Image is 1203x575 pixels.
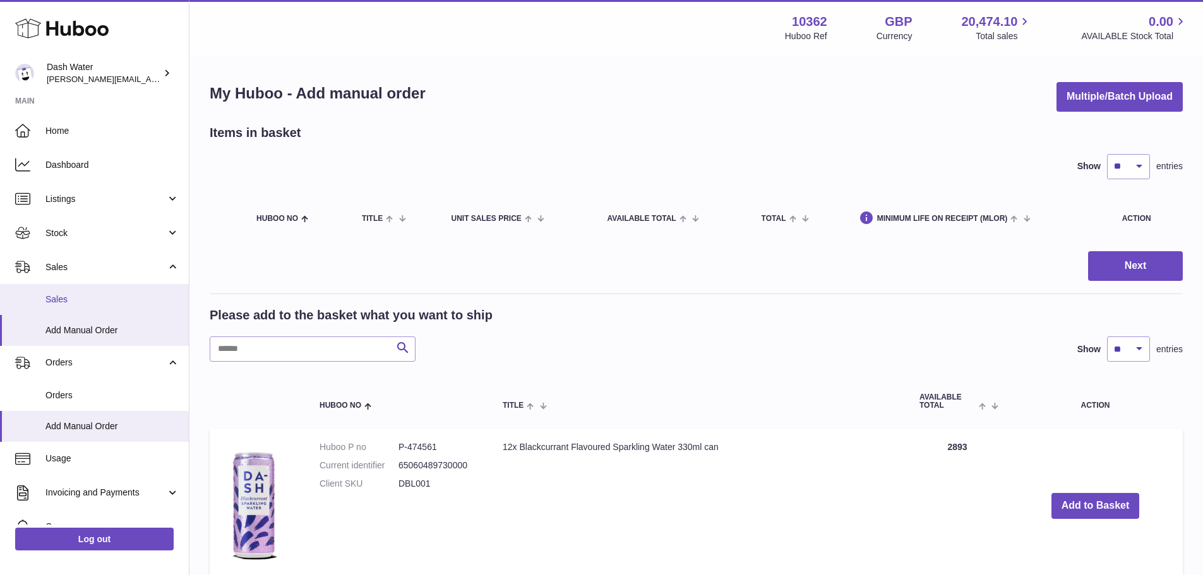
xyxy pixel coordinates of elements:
[1051,493,1140,519] button: Add to Basket
[976,30,1032,42] span: Total sales
[877,30,913,42] div: Currency
[398,459,477,471] dd: 65060489730000
[451,215,521,223] span: Unit Sales Price
[1156,343,1183,355] span: entries
[256,215,298,223] span: Huboo no
[45,389,179,401] span: Orders
[398,478,477,490] dd: DBL001
[961,13,1032,42] a: 20,474.10 Total sales
[607,215,676,223] span: AVAILABLE Total
[398,441,477,453] dd: P-474561
[45,227,166,239] span: Stock
[762,215,786,223] span: Total
[47,61,160,85] div: Dash Water
[45,261,166,273] span: Sales
[222,441,285,567] img: 12x Blackcurrant Flavoured Sparkling Water 330ml can
[45,293,179,305] span: Sales
[1077,160,1101,172] label: Show
[15,528,174,550] a: Log out
[45,324,179,336] span: Add Manual Order
[1081,30,1188,42] span: AVAILABLE Stock Total
[45,487,166,499] span: Invoicing and Payments
[503,401,524,410] span: Title
[210,83,426,104] h1: My Huboo - Add manual order
[1081,13,1188,42] a: 0.00 AVAILABLE Stock Total
[320,478,398,490] dt: Client SKU
[320,401,361,410] span: Huboo no
[45,453,179,465] span: Usage
[1156,160,1183,172] span: entries
[1008,381,1183,422] th: Action
[785,30,827,42] div: Huboo Ref
[320,441,398,453] dt: Huboo P no
[1056,82,1183,112] button: Multiple/Batch Upload
[45,521,179,533] span: Cases
[1088,251,1183,281] button: Next
[15,64,34,83] img: james@dash-water.com
[45,357,166,369] span: Orders
[362,215,383,223] span: Title
[885,13,912,30] strong: GBP
[45,125,179,137] span: Home
[919,393,976,410] span: AVAILABLE Total
[210,307,493,324] h2: Please add to the basket what you want to ship
[1077,343,1101,355] label: Show
[210,124,301,141] h2: Items in basket
[45,159,179,171] span: Dashboard
[320,459,398,471] dt: Current identifier
[792,13,827,30] strong: 10362
[877,215,1008,223] span: Minimum Life On Receipt (MLOR)
[47,74,253,84] span: [PERSON_NAME][EMAIL_ADDRESS][DOMAIN_NAME]
[1149,13,1173,30] span: 0.00
[45,193,166,205] span: Listings
[961,13,1017,30] span: 20,474.10
[1122,215,1170,223] div: Action
[45,420,179,432] span: Add Manual Order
